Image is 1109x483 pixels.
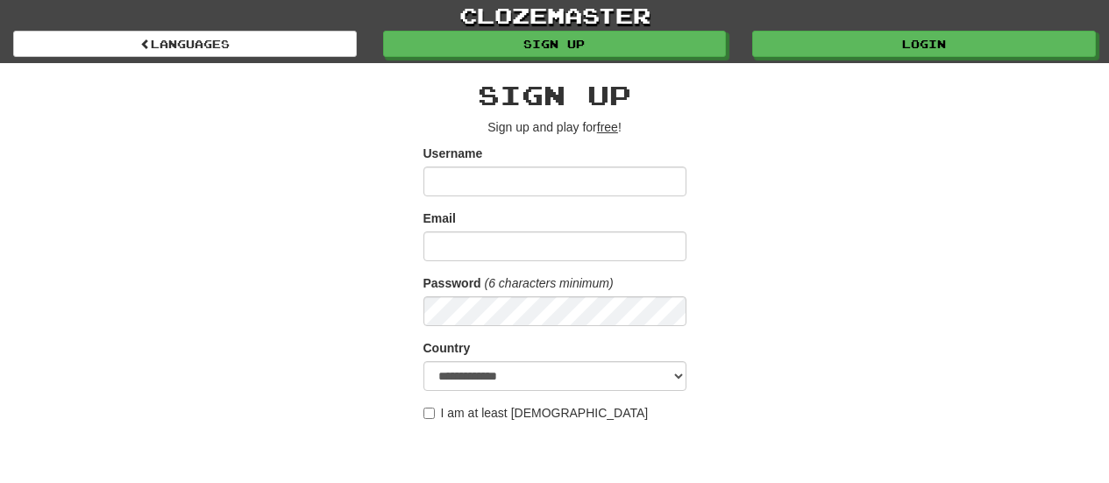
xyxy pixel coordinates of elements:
[423,408,435,419] input: I am at least [DEMOGRAPHIC_DATA]
[423,404,649,422] label: I am at least [DEMOGRAPHIC_DATA]
[423,81,686,110] h2: Sign up
[423,145,483,162] label: Username
[597,120,618,134] u: free
[423,210,456,227] label: Email
[752,31,1096,57] a: Login
[423,339,471,357] label: Country
[383,31,727,57] a: Sign up
[13,31,357,57] a: Languages
[423,274,481,292] label: Password
[485,276,614,290] em: (6 characters minimum)
[423,118,686,136] p: Sign up and play for !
